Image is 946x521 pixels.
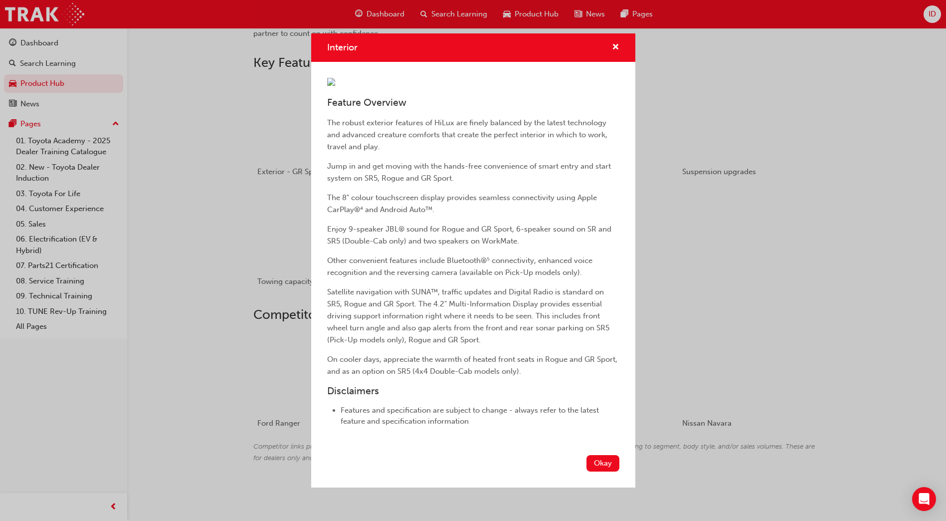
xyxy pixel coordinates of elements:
li: Features and specification are subject to change - always refer to the latest feature and specifi... [341,405,619,427]
button: cross-icon [612,41,619,54]
span: Jump in and get moving with the hands-free convenience of smart entry and start system on SR5, Ro... [327,162,613,183]
span: cross-icon [612,43,619,52]
span: Enjoy 9-speaker JBL® sound for Rogue and GR Sport, 6-speaker sound on SR and SR5 (Double-Cab only... [327,225,613,246]
img: 75ac74c1-4bd2-49f1-b6bf-086c21c1ae02.jpg [327,78,335,86]
span: The 8" colour touchscreen display provides seamless connectivity using Apple CarPlay®⁴ and Androi... [327,193,599,214]
span: Interior [327,42,358,53]
span: The robust exterior features of HiLux are finely balanced by the latest technology and advanced c... [327,118,609,151]
div: Interior [311,33,635,488]
button: Okay [586,455,619,472]
span: Other convenient features include Bluetooth®⁵ connectivity, enhanced voice recognition and the re... [327,256,594,277]
h3: Feature Overview [327,97,619,108]
span: Satellite navigation with SUNA™, traffic updates and Digital Radio is standard on SR5, Rogue and ... [327,287,611,344]
h3: Disclaimers [327,385,619,397]
div: Open Intercom Messenger [912,487,936,511]
span: On cooler days, appreciate the warmth of heated front seats in Rogue and GR Sport, and as an opti... [327,355,619,376]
